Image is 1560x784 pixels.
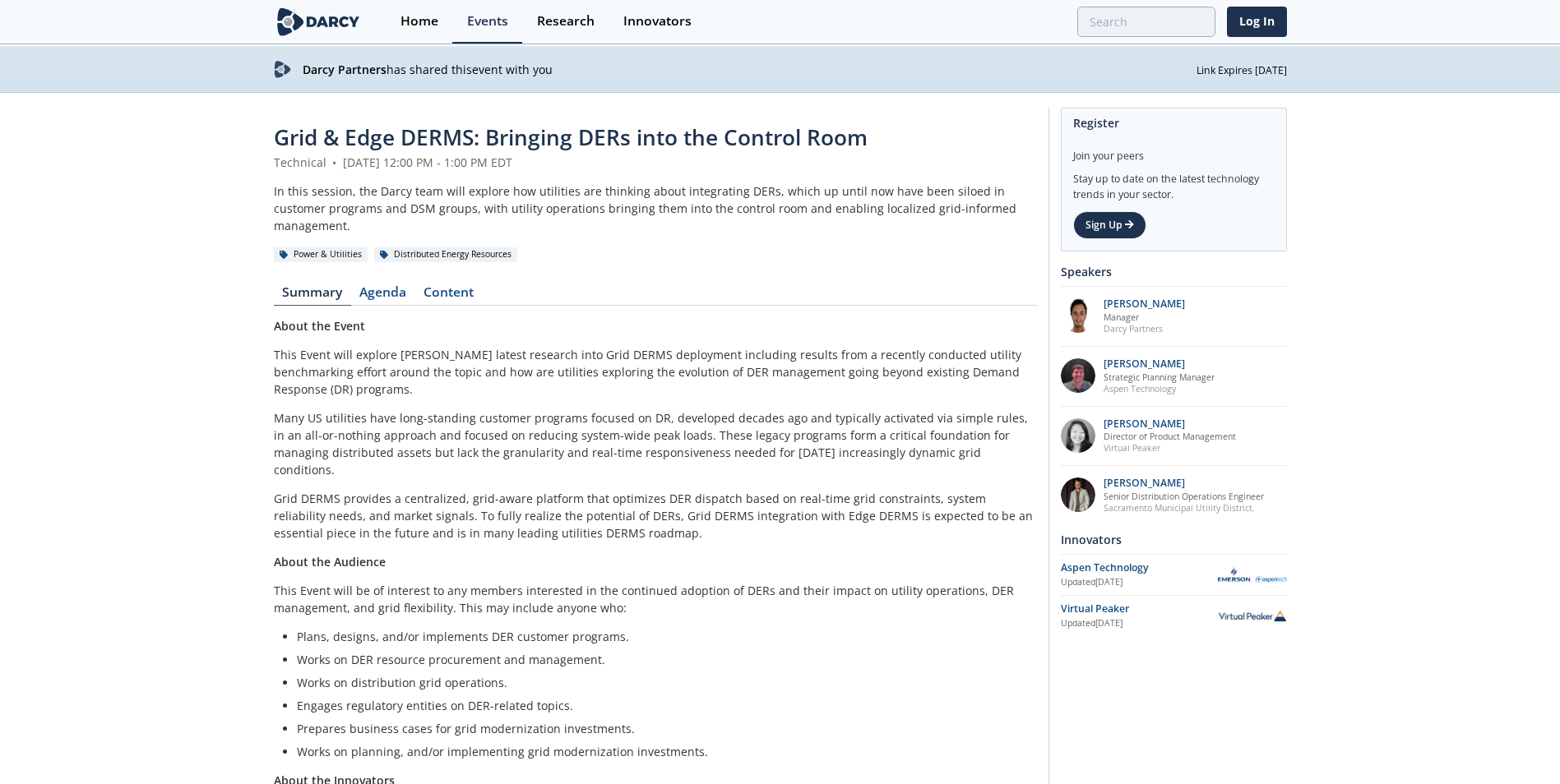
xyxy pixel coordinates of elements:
p: [PERSON_NAME] [1104,358,1215,370]
div: Events [467,15,508,28]
input: Advanced Search [1077,7,1215,37]
div: Virtual Peaker [1061,602,1218,616]
a: Aspen Technology Updated[DATE] Aspen Technology [1061,560,1287,589]
div: Link Expires [DATE] [1197,60,1287,78]
div: Join your peers [1073,137,1275,164]
strong: About the Event [274,318,365,334]
strong: About the Audience [274,554,386,570]
img: 7fca56e2-1683-469f-8840-285a17278393 [1061,477,1095,512]
div: Register [1073,108,1275,137]
p: Sacramento Municipal Utility District. [1104,502,1264,514]
img: vRBZwDRnSTOrB1qTpmXr [1061,298,1095,333]
li: Engages regulatory entities on DER-related topics. [297,697,1025,714]
li: Plans, designs, and/or implements DER customer programs. [297,628,1025,645]
div: Research [537,15,595,28]
a: Agenda [351,286,415,306]
span: Grid & Edge DERMS: Bringing DERs into the Control Room [274,122,868,152]
a: Sign Up [1073,211,1146,239]
p: [PERSON_NAME] [1104,477,1264,489]
p: Grid DERMS provides a centralized, grid-aware platform that optimizes DER dispatch based on real-... [274,490,1037,542]
div: Innovators [1061,525,1287,554]
p: Darcy Partners [1104,323,1185,334]
div: In this session, the Darcy team will explore how utilities are thinking about integrating DERs, w... [274,182,1037,234]
div: Stay up to date on the latest technology trends in your sector. [1073,164,1275,202]
span: • [330,154,340,170]
p: Senior Distribution Operations Engineer [1104,491,1264,502]
a: Summary [274,286,351,306]
p: Virtual Peaker [1104,442,1236,454]
img: darcy-logo.svg [274,61,291,78]
p: This Event will explore [PERSON_NAME] latest research into Grid DERMS deployment including result... [274,346,1037,398]
div: Speakers [1061,257,1287,286]
div: Technical [DATE] 12:00 PM - 1:00 PM EDT [274,154,1037,171]
li: Prepares business cases for grid modernization investments. [297,720,1025,737]
div: Power & Utilities [274,247,368,262]
p: Director of Product Management [1104,431,1236,442]
img: Virtual Peaker [1218,610,1287,621]
div: Distributed Energy Resources [374,247,518,262]
img: Aspen Technology [1218,567,1287,583]
li: Works on distribution grid operations. [297,674,1025,691]
p: [PERSON_NAME] [1104,418,1236,430]
p: has shared this event with you [303,61,1197,78]
div: Updated [DATE] [1061,576,1218,589]
div: Updated [DATE] [1061,617,1218,630]
li: Works on planning, and/or implementing grid modernization investments. [297,743,1025,760]
p: Strategic Planning Manager [1104,371,1215,383]
img: accc9a8e-a9c1-4d58-ae37-132228efcf55 [1061,358,1095,393]
img: logo-wide.svg [274,7,363,36]
li: Works on DER resource procurement and management. [297,651,1025,668]
a: Virtual Peaker Updated[DATE] Virtual Peaker [1061,602,1287,630]
p: Many US utilities have long-standing customer programs focused on DR, developed decades ago and t... [274,409,1037,478]
div: Innovators [623,15,692,28]
strong: Darcy Partners [303,62,387,77]
img: 8160f632-77e6-40bd-9ce2-d8c8bb49c0dd [1061,418,1095,453]
a: Log In [1227,7,1287,37]
a: Content [415,286,483,306]
p: Manager [1104,311,1185,323]
div: Home [400,15,438,28]
p: Aspen Technology [1104,383,1215,394]
div: Aspen Technology [1061,560,1218,575]
p: [PERSON_NAME] [1104,298,1185,310]
p: This Event will be of interest to any members interested in the continued adoption of DERs and th... [274,582,1037,616]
